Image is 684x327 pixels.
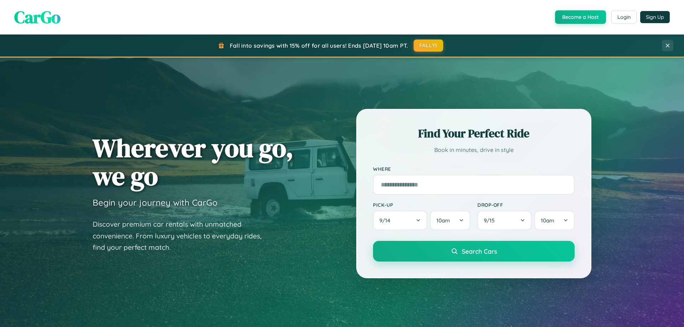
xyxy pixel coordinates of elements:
[430,211,470,230] button: 10am
[414,39,444,52] button: FALL15
[373,126,575,141] h2: Find Your Perfect Ride
[93,218,271,253] p: Discover premium car rentals with unmatched convenience. From luxury vehicles to everyday rides, ...
[555,10,606,24] button: Become a Host
[541,217,554,224] span: 10am
[611,11,637,23] button: Login
[93,197,218,208] h3: Begin your journey with CarGo
[230,42,408,49] span: Fall into savings with 15% off for all users! Ends [DATE] 10am PT.
[373,211,427,230] button: 9/14
[534,211,575,230] button: 10am
[436,217,450,224] span: 10am
[93,134,294,190] h1: Wherever you go, we go
[373,241,575,262] button: Search Cars
[373,202,470,208] label: Pick-up
[484,217,498,224] span: 9 / 15
[373,166,575,172] label: Where
[640,11,670,23] button: Sign Up
[14,5,61,29] span: CarGo
[379,217,394,224] span: 9 / 14
[462,247,497,255] span: Search Cars
[477,211,532,230] button: 9/15
[373,145,575,155] p: Book in minutes, drive in style
[477,202,575,208] label: Drop-off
